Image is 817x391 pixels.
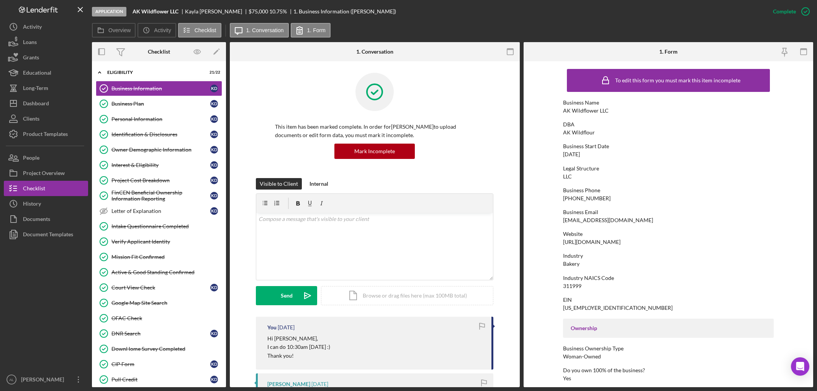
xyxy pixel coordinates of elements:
[563,173,572,180] div: LLC
[210,146,218,154] div: K D
[23,227,73,244] div: Document Templates
[111,131,210,137] div: Identification & Disclosures
[563,195,611,201] div: [PHONE_NUMBER]
[111,190,210,202] div: FinCEN Beneficial Ownership Information Reporting
[306,178,332,190] button: Internal
[111,269,222,275] div: Active & Good Standing Confirmed
[96,372,222,387] a: Pull CreditKD
[210,85,218,92] div: K D
[111,101,210,107] div: Business Plan
[9,378,14,382] text: AL
[111,239,222,245] div: Verify Applicant Identity
[23,126,68,144] div: Product Templates
[4,196,88,211] button: History
[111,376,210,383] div: Pull Credit
[563,151,580,157] div: [DATE]
[256,178,302,190] button: Visible to Client
[210,192,218,200] div: K D
[111,361,210,367] div: CIP Form
[4,181,88,196] a: Checklist
[267,343,330,351] p: I can do 10:30am [DATE] :)
[4,96,88,111] button: Dashboard
[4,126,88,142] button: Product Templates
[563,121,774,128] div: DBA
[96,341,222,357] a: DownHome Survey Completed
[111,254,222,260] div: Mission Fit Confirmed
[571,325,766,331] div: Ownership
[563,187,774,193] div: Business Phone
[4,150,88,165] a: People
[111,330,210,337] div: DNR Search
[563,231,774,237] div: Website
[23,80,48,98] div: Long-Term
[23,196,41,213] div: History
[148,49,170,55] div: Checklist
[307,27,326,33] label: 1. Form
[563,253,774,259] div: Industry
[111,223,222,229] div: Intake Questionnaire Completed
[96,219,222,234] a: Intake Questionnaire Completed
[269,8,287,15] div: 10.75 %
[563,305,673,311] div: [US_EMPLOYER_IDENTIFICATION_NUMBER]
[4,227,88,242] button: Document Templates
[111,147,210,153] div: Owner Demographic Information
[267,324,277,330] div: You
[23,181,45,198] div: Checklist
[4,80,88,96] button: Long-Term
[19,372,69,389] div: [PERSON_NAME]
[154,27,171,33] label: Activity
[4,111,88,126] button: Clients
[178,23,221,38] button: Checklist
[111,177,210,183] div: Project Cost Breakdown
[111,116,210,122] div: Personal Information
[246,27,284,33] label: 1. Conversation
[4,19,88,34] button: Activity
[563,239,621,245] div: [URL][DOMAIN_NAME]
[210,284,218,291] div: K D
[563,375,571,381] div: Yes
[210,360,218,368] div: K D
[111,300,222,306] div: Google Map Site Search
[291,23,331,38] button: 1. Form
[563,209,774,215] div: Business Email
[185,8,249,15] div: Kayla [PERSON_NAME]
[563,367,774,373] div: Do you own 100% of the business?
[563,297,774,303] div: EIN
[563,165,774,172] div: Legal Structure
[4,50,88,65] button: Grants
[563,129,595,136] div: AK Wildflour
[615,77,740,83] div: To edit this form you must mark this item incomplete
[96,234,222,249] a: Verify Applicant Identity
[256,286,317,305] button: Send
[563,353,601,360] div: Woman-Owned
[267,334,330,343] p: Hi [PERSON_NAME],
[23,65,51,82] div: Educational
[96,280,222,295] a: Court View CheckKD
[111,208,210,214] div: Letter of Explanation
[23,111,39,128] div: Clients
[23,50,39,67] div: Grants
[23,150,39,167] div: People
[210,100,218,108] div: K D
[4,211,88,227] button: Documents
[210,330,218,337] div: K D
[23,96,49,113] div: Dashboard
[356,49,393,55] div: 1. Conversation
[354,144,395,159] div: Mark Incomplete
[96,142,222,157] a: Owner Demographic InformationKD
[138,23,176,38] button: Activity
[111,315,222,321] div: OFAC Check
[96,357,222,372] a: CIP FormKD
[133,8,178,15] b: AK Wildflower LLC
[563,100,774,106] div: Business Name
[210,131,218,138] div: K D
[4,34,88,50] a: Loans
